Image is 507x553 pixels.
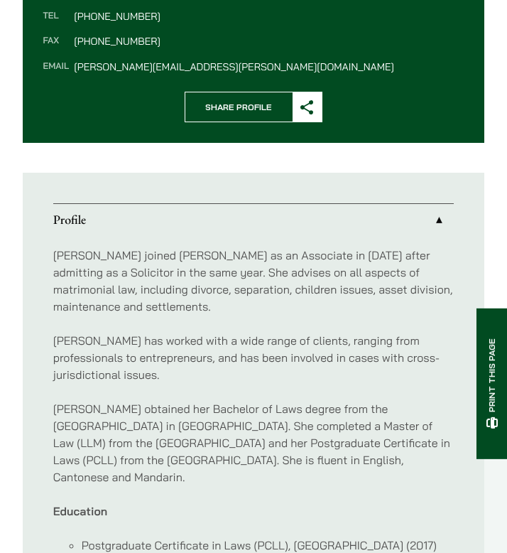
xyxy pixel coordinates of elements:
p: [PERSON_NAME] joined [PERSON_NAME] as an Associate in [DATE] after admitting as a Solicitor in th... [53,247,454,315]
dd: [PHONE_NUMBER] [74,36,464,46]
dt: Fax [43,36,69,62]
dd: [PERSON_NAME][EMAIL_ADDRESS][PERSON_NAME][DOMAIN_NAME] [74,62,464,72]
dt: Tel [43,11,69,37]
span: Share Profile [185,92,293,122]
button: Share Profile [185,92,322,122]
dt: Email [43,62,69,72]
a: Profile [53,204,454,237]
p: [PERSON_NAME] has worked with a wide range of clients, ranging from professionals to entrepreneur... [53,332,454,383]
dd: [PHONE_NUMBER] [74,11,464,21]
p: [PERSON_NAME] obtained her Bachelor of Laws degree from the [GEOGRAPHIC_DATA] in [GEOGRAPHIC_DATA... [53,400,454,485]
strong: Education [53,504,108,518]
